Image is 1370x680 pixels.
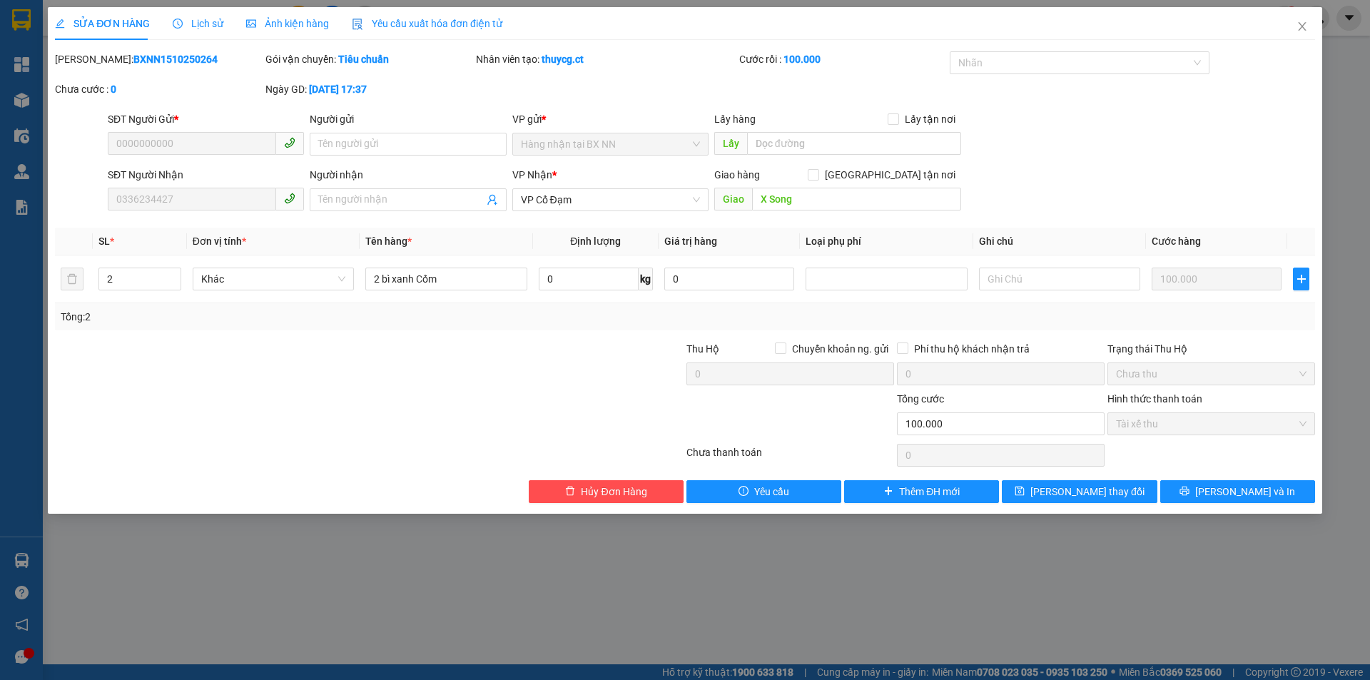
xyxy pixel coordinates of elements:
[899,111,961,127] span: Lấy tận nơi
[61,268,83,290] button: delete
[752,188,961,210] input: Dọc đường
[108,167,304,183] div: SĐT Người Nhận
[714,113,756,125] span: Lấy hàng
[55,18,150,29] span: SỬA ĐƠN HÀNG
[1179,486,1189,497] span: printer
[1293,268,1309,290] button: plus
[246,19,256,29] span: picture
[686,343,719,355] span: Thu Hộ
[639,268,653,290] span: kg
[686,480,841,503] button: exclamation-circleYêu cầu
[1107,341,1315,357] div: Trạng thái Thu Hộ
[844,480,999,503] button: plusThêm ĐH mới
[899,484,960,499] span: Thêm ĐH mới
[908,341,1035,357] span: Phí thu hộ khách nhận trả
[61,309,529,325] div: Tổng: 2
[883,486,893,497] span: plus
[754,484,789,499] span: Yêu cầu
[1152,268,1282,290] input: 0
[581,484,646,499] span: Hủy Đơn Hàng
[739,51,947,67] div: Cước rồi :
[714,132,747,155] span: Lấy
[193,235,246,247] span: Đơn vị tính
[1282,7,1322,47] button: Close
[786,341,894,357] span: Chuyển khoản ng. gửi
[201,268,345,290] span: Khác
[973,228,1146,255] th: Ghi chú
[685,445,895,470] div: Chưa thanh toán
[265,51,473,67] div: Gói vận chuyển:
[55,19,65,29] span: edit
[1297,21,1308,32] span: close
[265,81,473,97] div: Ngày GD:
[979,268,1140,290] input: Ghi Chú
[309,83,367,95] b: [DATE] 17:37
[529,480,684,503] button: deleteHủy Đơn Hàng
[1002,480,1157,503] button: save[PERSON_NAME] thay đổi
[714,169,760,181] span: Giao hàng
[338,54,389,65] b: Tiêu chuẩn
[365,268,527,290] input: VD: Bàn, Ghế
[284,193,295,204] span: phone
[1152,235,1201,247] span: Cước hàng
[747,132,961,155] input: Dọc đường
[55,51,263,67] div: [PERSON_NAME]:
[111,83,116,95] b: 0
[352,18,502,29] span: Yêu cầu xuất hóa đơn điện tử
[800,228,973,255] th: Loại phụ phí
[521,133,700,155] span: Hàng nhận tại BX NN
[570,235,621,247] span: Định lượng
[897,393,944,405] span: Tổng cước
[173,18,223,29] span: Lịch sử
[739,486,749,497] span: exclamation-circle
[1116,363,1306,385] span: Chưa thu
[521,189,700,210] span: VP Cổ Đạm
[310,111,506,127] div: Người gửi
[476,51,736,67] div: Nhân viên tạo:
[55,81,263,97] div: Chưa cước :
[512,111,709,127] div: VP gửi
[664,235,717,247] span: Giá trị hàng
[108,111,304,127] div: SĐT Người Gửi
[714,188,752,210] span: Giao
[542,54,584,65] b: thuycg.ct
[783,54,821,65] b: 100.000
[246,18,329,29] span: Ảnh kiện hàng
[1294,273,1308,285] span: plus
[1160,480,1315,503] button: printer[PERSON_NAME] và In
[1015,486,1025,497] span: save
[98,235,110,247] span: SL
[133,54,218,65] b: BXNN1510250264
[352,19,363,30] img: icon
[512,169,552,181] span: VP Nhận
[565,486,575,497] span: delete
[1195,484,1295,499] span: [PERSON_NAME] và In
[1030,484,1145,499] span: [PERSON_NAME] thay đổi
[310,167,506,183] div: Người nhận
[173,19,183,29] span: clock-circle
[819,167,961,183] span: [GEOGRAPHIC_DATA] tận nơi
[365,235,412,247] span: Tên hàng
[284,137,295,148] span: phone
[1107,393,1202,405] label: Hình thức thanh toán
[1116,413,1306,435] span: Tài xế thu
[487,194,498,205] span: user-add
